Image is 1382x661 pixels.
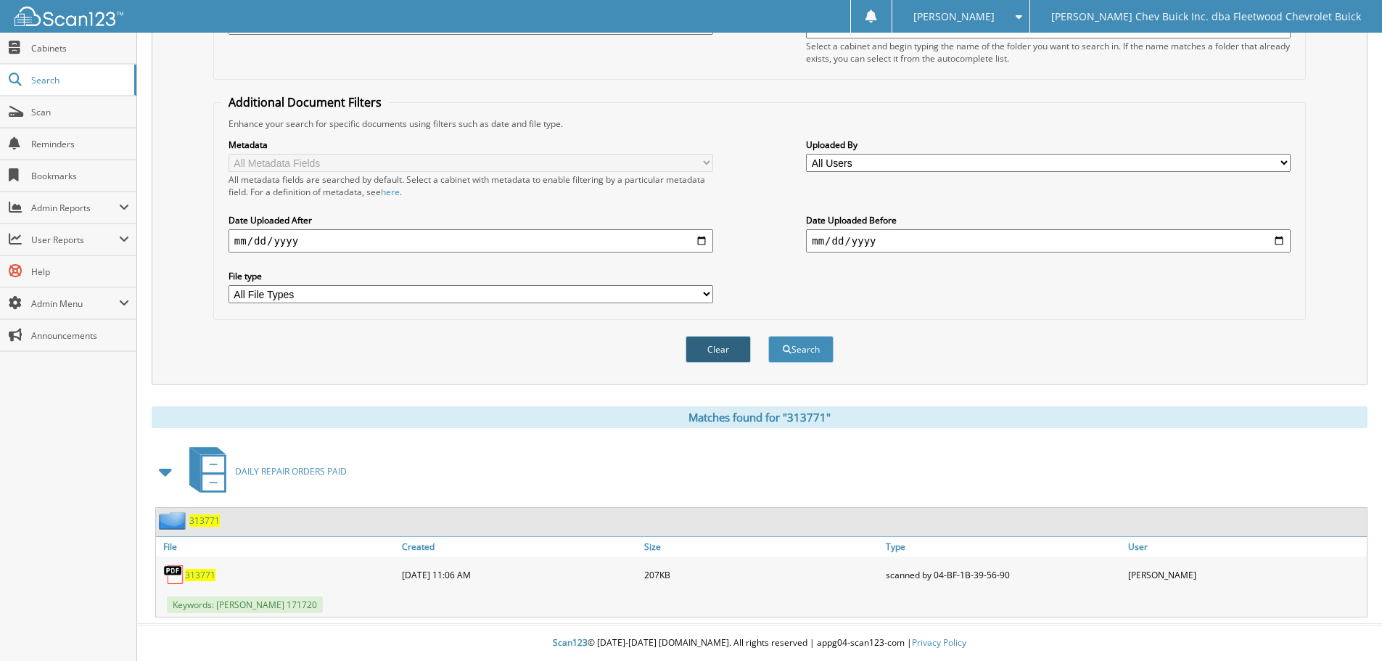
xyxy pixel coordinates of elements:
a: Size [641,537,883,557]
a: Created [398,537,641,557]
iframe: Chat Widget [1309,591,1382,661]
input: end [806,229,1291,253]
button: Search [768,336,834,363]
span: Keywords: [PERSON_NAME] 171720 [167,596,323,613]
a: File [156,537,398,557]
span: [PERSON_NAME] Chev Buick Inc. dba Fleetwood Chevrolet Buick [1051,12,1361,21]
span: Reminders [31,138,129,150]
div: [PERSON_NAME] [1124,560,1367,589]
span: Announcements [31,329,129,342]
img: folder2.png [159,512,189,530]
span: Bookmarks [31,170,129,182]
a: here [381,186,400,198]
a: 313771 [189,514,220,527]
div: Matches found for "313771" [152,406,1367,428]
span: Admin Reports [31,202,119,214]
span: Help [31,266,129,278]
a: 313771 [185,569,215,581]
span: User Reports [31,234,119,246]
label: Metadata [229,139,713,151]
span: Admin Menu [31,297,119,310]
label: File type [229,270,713,282]
span: DAILY REPAIR ORDERS PAID [235,465,347,477]
a: DAILY REPAIR ORDERS PAID [181,443,347,500]
span: Scan [31,106,129,118]
label: Uploaded By [806,139,1291,151]
img: scan123-logo-white.svg [15,7,123,26]
span: [PERSON_NAME] [913,12,995,21]
div: scanned by 04-BF-1B-39-56-90 [882,560,1124,589]
a: Type [882,537,1124,557]
div: All metadata fields are searched by default. Select a cabinet with metadata to enable filtering b... [229,173,713,198]
span: Scan123 [553,636,588,649]
div: Enhance your search for specific documents using filters such as date and file type. [221,118,1298,130]
input: start [229,229,713,253]
div: © [DATE]-[DATE] [DOMAIN_NAME]. All rights reserved | appg04-scan123-com | [137,625,1382,661]
span: Search [31,74,127,86]
label: Date Uploaded Before [806,214,1291,226]
a: Privacy Policy [912,636,966,649]
div: [DATE] 11:06 AM [398,560,641,589]
label: Date Uploaded After [229,214,713,226]
div: 207KB [641,560,883,589]
legend: Additional Document Filters [221,94,389,110]
span: Cabinets [31,42,129,54]
button: Clear [686,336,751,363]
img: PDF.png [163,564,185,586]
a: User [1124,537,1367,557]
div: Select a cabinet and begin typing the name of the folder you want to search in. If the name match... [806,40,1291,65]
